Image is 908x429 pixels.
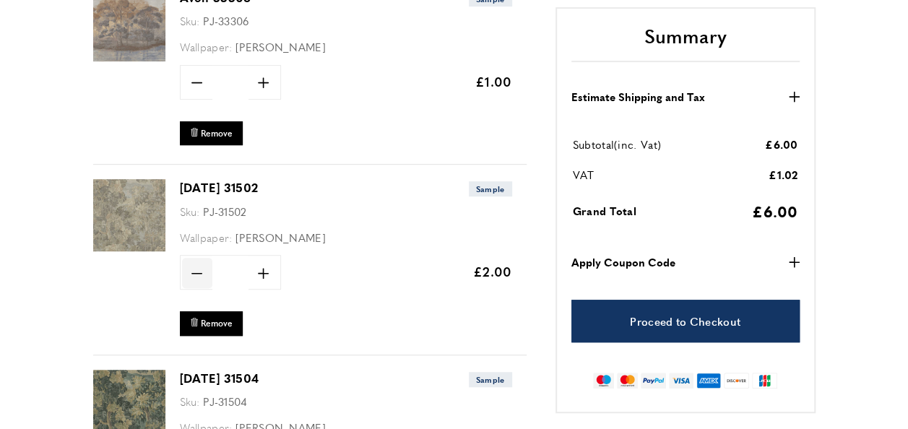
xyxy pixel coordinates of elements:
span: Wallpaper: [180,230,233,245]
a: Proceed to Checkout [571,300,800,343]
span: Remove [201,127,233,139]
span: Sample [469,372,512,387]
span: £6.00 [752,200,798,222]
span: Sku: [180,13,200,28]
span: £1.02 [769,167,798,182]
img: paypal [641,373,666,389]
span: Remove [201,317,233,329]
button: Remove Avon 33306 [180,121,243,145]
span: £1.00 [475,72,512,90]
span: [PERSON_NAME] [235,39,326,54]
img: discover [724,373,749,389]
img: visa [669,373,693,389]
a: Avon 33306 [93,51,165,64]
span: Sample [469,181,512,196]
span: Sku: [180,204,200,219]
img: jcb [752,373,777,389]
img: american-express [696,373,722,389]
button: Apply Coupon Code [571,254,800,272]
strong: Apply Coupon Code [571,254,675,272]
a: [DATE] 31502 [180,179,259,196]
span: PJ-31502 [203,204,246,219]
span: Wallpaper: [180,39,233,54]
span: PJ-33306 [203,13,248,28]
span: VAT [573,168,594,183]
span: £6.00 [765,136,798,152]
a: [DATE] 31504 [180,370,259,386]
a: Midsummer 31502 [93,241,165,253]
span: £2.00 [473,262,512,280]
span: [PERSON_NAME] [235,230,326,245]
span: Subtotal [573,137,614,152]
h2: Summary [571,23,800,62]
img: mastercard [617,373,638,389]
span: Grand Total [573,204,636,219]
span: (inc. Vat) [614,137,661,152]
span: Sku: [180,394,200,409]
button: Estimate Shipping and Tax [571,88,800,105]
img: maestro [593,373,614,389]
span: PJ-31504 [203,394,247,409]
button: Remove Midsummer 31502 [180,311,243,335]
img: Midsummer 31502 [93,179,165,251]
strong: Estimate Shipping and Tax [571,88,705,105]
